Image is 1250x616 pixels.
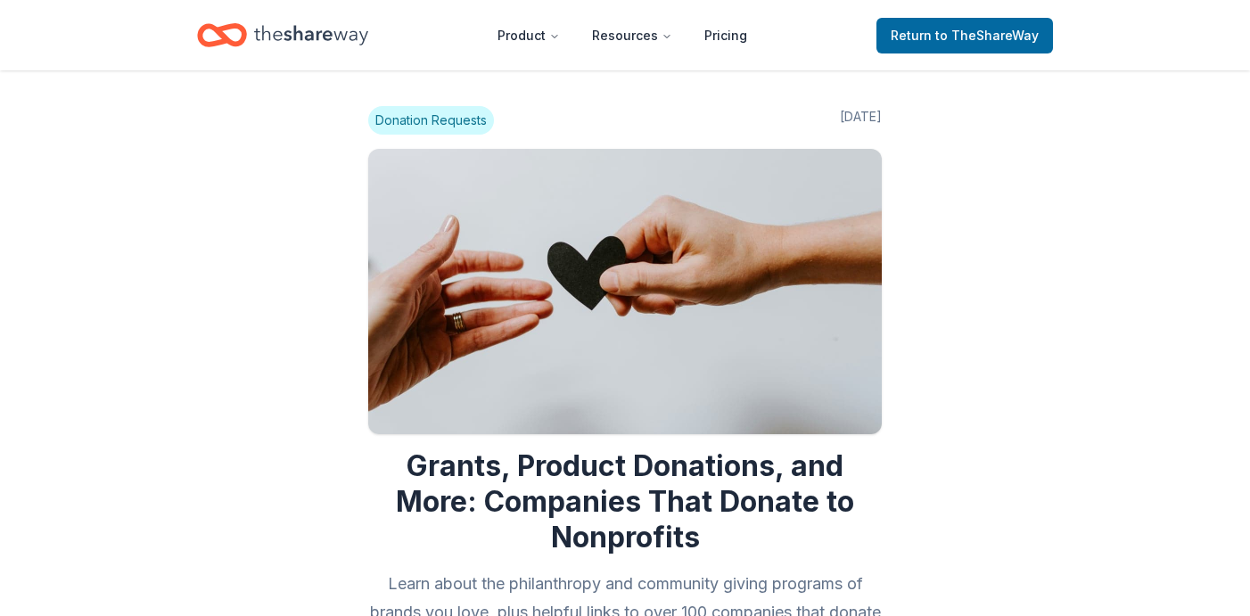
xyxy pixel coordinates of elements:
span: [DATE] [840,106,882,135]
img: Image for Grants, Product Donations, and More: Companies That Donate to Nonprofits [368,149,882,434]
span: Donation Requests [368,106,494,135]
a: Pricing [690,18,761,53]
span: to TheShareWay [935,28,1039,43]
h1: Grants, Product Donations, and More: Companies That Donate to Nonprofits [368,448,882,555]
a: Home [197,14,368,56]
nav: Main [483,14,761,56]
button: Product [483,18,574,53]
span: Return [891,25,1039,46]
a: Returnto TheShareWay [876,18,1053,53]
button: Resources [578,18,687,53]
